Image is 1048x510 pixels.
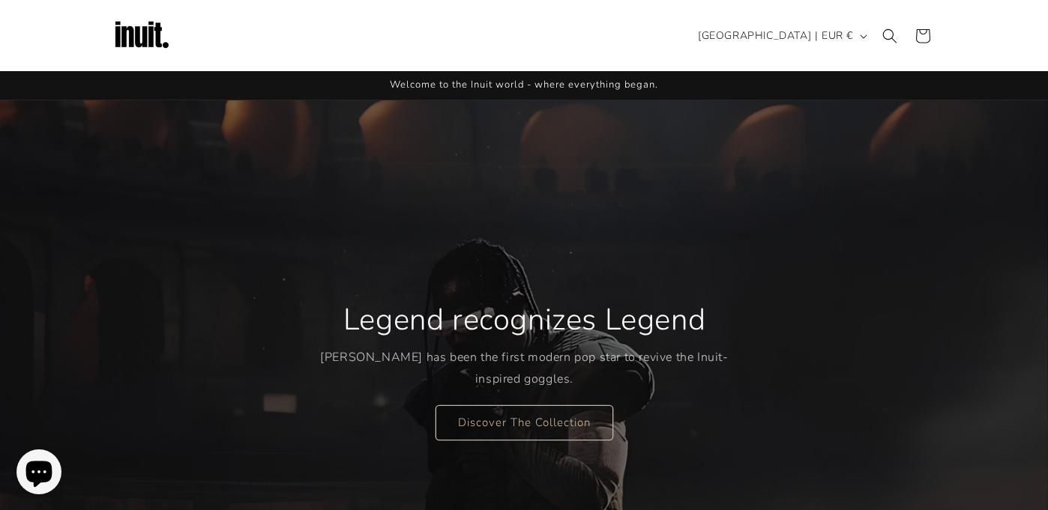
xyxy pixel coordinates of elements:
[689,22,873,50] button: [GEOGRAPHIC_DATA] | EUR €
[320,347,729,390] p: [PERSON_NAME] has been the first modern pop star to revive the Inuit-inspired goggles.
[873,19,906,52] summary: Search
[343,300,705,339] h2: Legend recognizes Legend
[112,71,936,100] div: Announcement
[436,404,613,440] a: Discover The Collection
[12,449,66,498] inbox-online-store-chat: Shopify online store chat
[698,28,853,43] span: [GEOGRAPHIC_DATA] | EUR €
[112,6,172,66] img: Inuit Logo
[390,78,658,91] span: Welcome to the Inuit world - where everything began.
